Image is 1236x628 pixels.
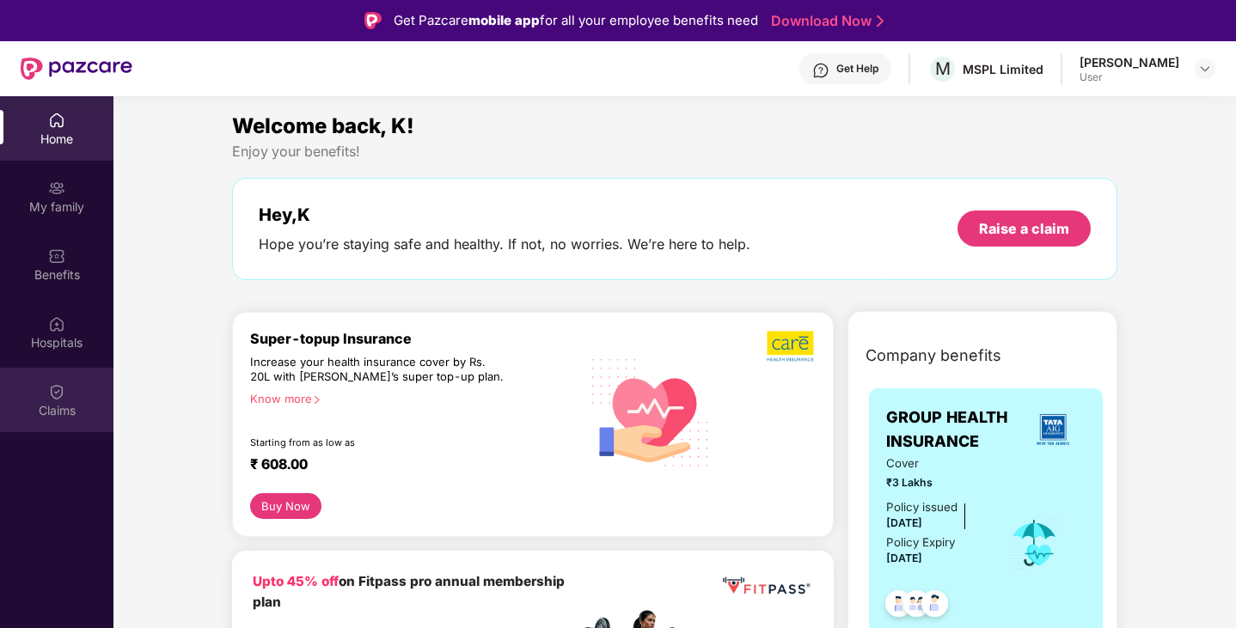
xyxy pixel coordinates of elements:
[963,61,1043,77] div: MSPL Limited
[886,405,1019,454] span: GROUP HEALTH INSURANCE
[935,58,951,79] span: M
[468,12,540,28] strong: mobile app
[259,204,750,225] div: Hey, K
[312,395,321,405] span: right
[232,113,414,138] span: Welcome back, K!
[914,585,956,627] img: svg+xml;base64,PHN2ZyB4bWxucz0iaHR0cDovL3d3dy53My5vcmcvMjAwMC9zdmciIHdpZHRoPSI0OC45NDMiIGhlaWdodD...
[979,219,1069,238] div: Raise a claim
[1030,406,1076,453] img: insurerLogo
[886,474,983,491] span: ₹3 Lakhs
[767,330,816,363] img: b5dec4f62d2307b9de63beb79f102df3.png
[250,330,580,347] div: Super-topup Insurance
[886,533,955,552] div: Policy Expiry
[836,62,878,76] div: Get Help
[1080,70,1179,84] div: User
[1007,515,1062,571] img: icon
[886,516,922,529] span: [DATE]
[253,573,339,589] b: Upto 45% off
[812,62,829,79] img: svg+xml;base64,PHN2ZyBpZD0iSGVscC0zMngzMiIgeG1sbnM9Imh0dHA6Ly93d3cudzMub3JnLzIwMDAvc3ZnIiB3aWR0aD...
[886,454,983,473] span: Cover
[48,180,65,197] img: svg+xml;base64,PHN2ZyB3aWR0aD0iMjAiIGhlaWdodD0iMjAiIHZpZXdCb3g9IjAgMCAyMCAyMCIgZmlsbD0ibm9uZSIgeG...
[48,247,65,265] img: svg+xml;base64,PHN2ZyBpZD0iQmVuZWZpdHMiIHhtbG5zPSJodHRwOi8vd3d3LnczLm9yZy8yMDAwL3N2ZyIgd2lkdGg9Ij...
[866,344,1001,368] span: Company benefits
[250,493,321,519] button: Buy Now
[250,355,506,385] div: Increase your health insurance cover by Rs. 20L with [PERSON_NAME]’s super top-up plan.
[719,571,813,601] img: fppp.png
[886,498,958,516] div: Policy issued
[253,573,565,610] b: on Fitpass pro annual membership plan
[48,383,65,400] img: svg+xml;base64,PHN2ZyBpZD0iQ2xhaW0iIHhtbG5zPSJodHRwOi8vd3d3LnczLm9yZy8yMDAwL3N2ZyIgd2lkdGg9IjIwIi...
[259,235,750,253] div: Hope you’re staying safe and healthy. If not, no worries. We’re here to help.
[394,10,758,31] div: Get Pazcare for all your employee benefits need
[1198,62,1212,76] img: svg+xml;base64,PHN2ZyBpZD0iRHJvcGRvd24tMzJ4MzIiIHhtbG5zPSJodHRwOi8vd3d3LnczLm9yZy8yMDAwL3N2ZyIgd2...
[48,315,65,332] img: svg+xml;base64,PHN2ZyBpZD0iSG9zcGl0YWxzIiB4bWxucz0iaHR0cDovL3d3dy53My5vcmcvMjAwMC9zdmciIHdpZHRoPS...
[896,585,938,627] img: svg+xml;base64,PHN2ZyB4bWxucz0iaHR0cDovL3d3dy53My5vcmcvMjAwMC9zdmciIHdpZHRoPSI0OC45MTUiIGhlaWdodD...
[771,12,878,30] a: Download Now
[878,585,920,627] img: svg+xml;base64,PHN2ZyB4bWxucz0iaHR0cDovL3d3dy53My5vcmcvMjAwMC9zdmciIHdpZHRoPSI0OC45NDMiIGhlaWdodD...
[232,143,1118,161] div: Enjoy your benefits!
[877,12,884,30] img: Stroke
[886,552,922,564] span: [DATE]
[250,436,507,448] div: Starting from as low as
[21,58,132,80] img: New Pazcare Logo
[250,392,570,404] div: Know more
[364,12,382,29] img: Logo
[580,339,722,483] img: svg+xml;base64,PHN2ZyB4bWxucz0iaHR0cDovL3d3dy53My5vcmcvMjAwMC9zdmciIHhtbG5zOnhsaW5rPSJodHRwOi8vd3...
[250,455,563,476] div: ₹ 608.00
[48,112,65,129] img: svg+xml;base64,PHN2ZyBpZD0iSG9tZSIgeG1sbnM9Imh0dHA6Ly93d3cudzMub3JnLzIwMDAvc3ZnIiB3aWR0aD0iMjAiIG...
[1080,54,1179,70] div: [PERSON_NAME]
